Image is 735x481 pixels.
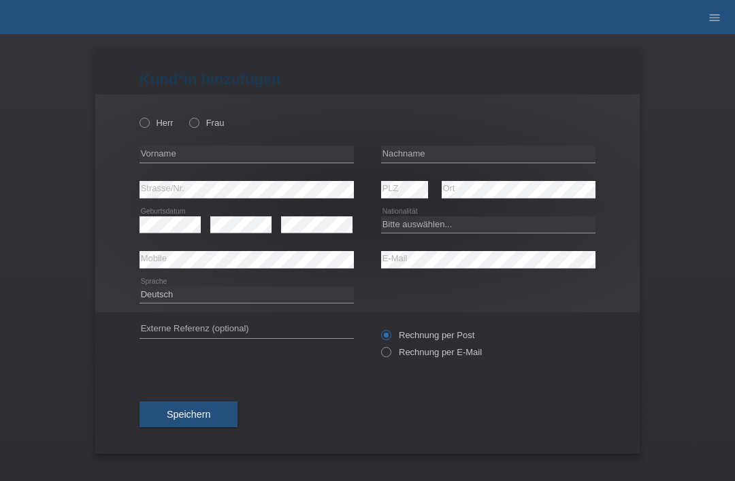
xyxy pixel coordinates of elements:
input: Rechnung per Post [381,330,390,347]
input: Rechnung per E-Mail [381,347,390,364]
i: menu [708,11,721,24]
label: Rechnung per Post [381,330,474,340]
button: Speichern [140,401,238,427]
a: menu [701,13,728,21]
label: Frau [189,118,224,128]
label: Herr [140,118,174,128]
input: Herr [140,118,148,127]
span: Speichern [167,409,210,420]
input: Frau [189,118,198,127]
label: Rechnung per E-Mail [381,347,482,357]
h1: Kund*in hinzufügen [140,71,595,88]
